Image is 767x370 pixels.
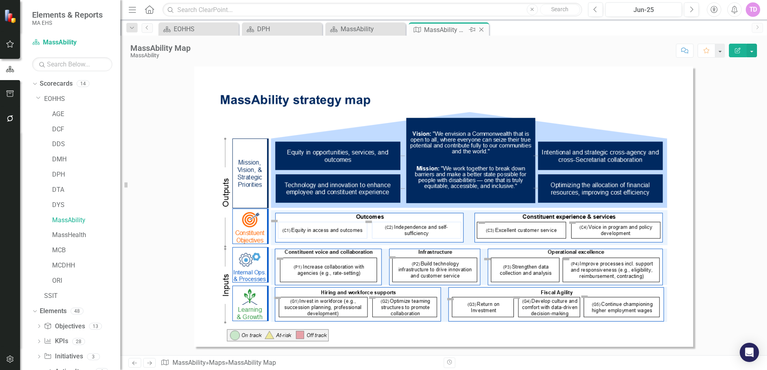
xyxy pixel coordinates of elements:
[275,254,285,263] img: P1. Increase collaboration with agencies (e.g., rate-setting)
[89,323,102,330] div: 13
[477,218,487,227] img: C3. Excellent customer service
[327,24,404,34] a: MassAbility
[32,57,112,71] input: Search Below...
[32,38,112,47] a: MassAbility
[44,322,85,331] a: Objectives
[424,25,467,35] div: MassAbility Map
[388,253,397,262] img: P2. Build technology infrastructure to drive innovation and customer service
[32,20,103,26] small: MA EHS
[77,80,89,87] div: 14
[367,293,377,302] img: G2. Optimize teaming structures to promote collaboration
[52,276,120,286] a: ORI
[561,254,571,264] img: P4. Improve processes, including support and responsiveness (e.g., eligibility, reimbursement, co...
[52,246,120,255] a: MCB
[72,338,85,345] div: 28
[270,216,279,226] img: C1. Equity in access and outcomes
[740,343,759,362] div: Open Intercom Messenger
[512,293,521,302] img: G4. Develop culture and comfort with data-driven decision-making
[273,293,282,303] img: G1. Invest in workforce (e.g., succession planning, professional development
[194,66,693,347] img: MassAbility Map
[483,254,492,264] img: P3. Strengthen data collection and analysis
[4,9,18,23] img: ClearPoint Strategy
[446,294,455,304] img: G3. Return on Investment
[52,201,120,210] a: DYS
[130,52,668,58] div: MassAbility
[52,231,120,240] a: MassHealth
[52,216,120,225] a: MassAbility
[605,2,682,17] button: Jun-25
[551,6,568,12] span: Search
[160,24,237,34] a: EOHHS
[40,79,73,88] a: Scorecards
[87,353,100,360] div: 3
[172,359,206,366] a: MassAbility
[52,185,120,195] a: DTA
[244,24,320,34] a: DPH
[52,170,120,179] a: DPH
[364,217,373,227] img: C2. Independence and self-sufficiency
[52,261,120,270] a: MCDHH
[257,24,320,34] div: DPH
[52,110,120,119] a: AGE
[228,359,276,366] div: MassAbility Map
[746,2,760,17] button: TD
[44,95,120,104] a: EOHHS
[341,24,404,34] div: MassAbility
[32,10,103,20] span: Elements & Reports
[52,155,120,164] a: DMH
[71,308,83,314] div: 48
[540,4,580,15] button: Search
[161,358,438,368] div: » »
[44,352,83,361] a: Initiatives
[44,292,120,301] a: SSIT
[608,5,679,15] div: Jun-25
[162,3,582,17] input: Search ClearPoint...
[209,359,225,366] a: Maps
[568,218,577,227] img: C4. Voice in program and policy development
[130,44,668,52] div: MassAbility Map
[174,24,237,34] div: EOHHS
[580,292,589,302] img: G5. Continue championing higher employment wages
[52,125,120,134] a: DCF
[52,140,120,149] a: DDS
[44,337,68,346] a: KPIs
[40,307,67,316] a: Elements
